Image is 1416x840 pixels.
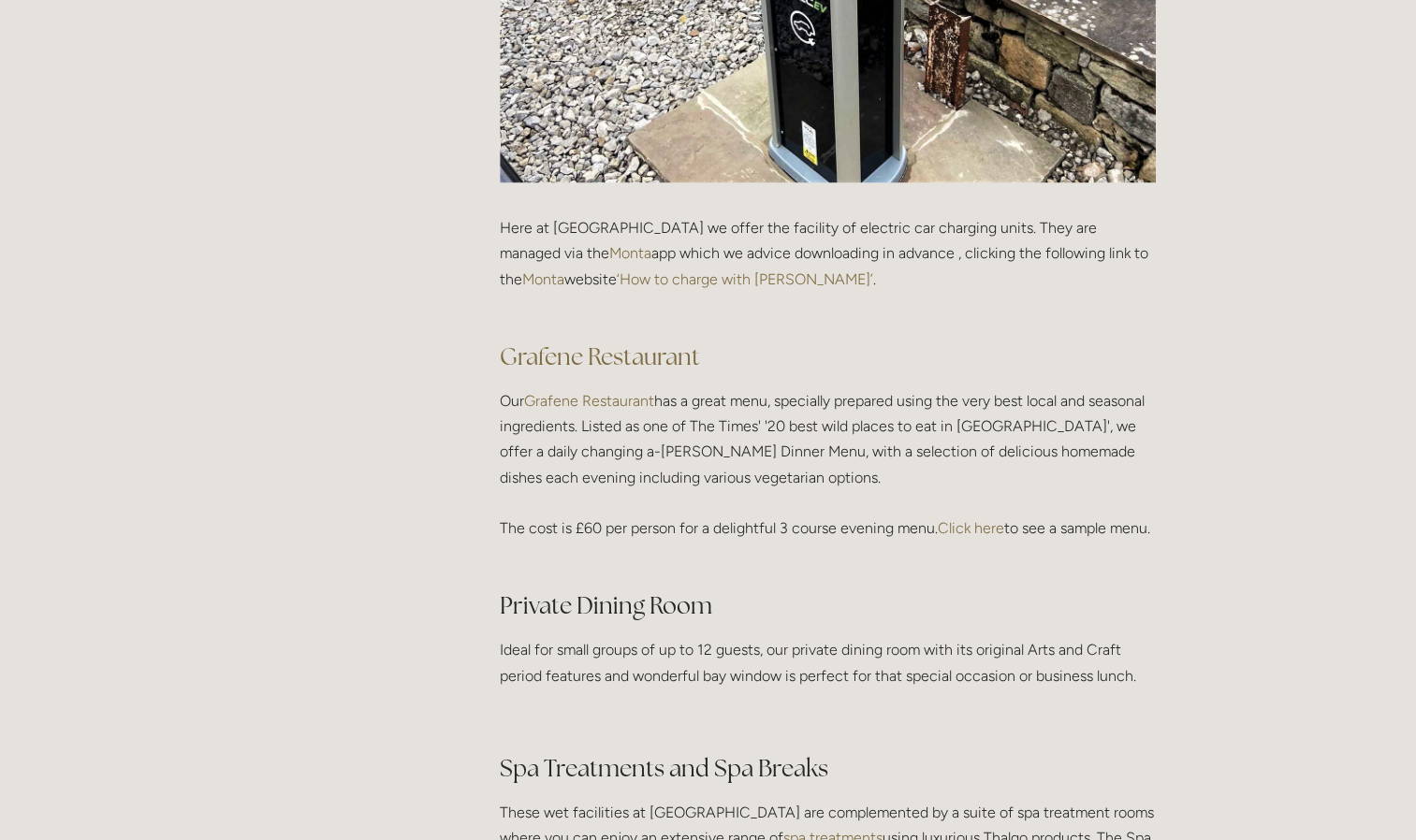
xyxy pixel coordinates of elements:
[609,244,651,262] a: Monta
[938,519,1004,537] a: Click here
[522,270,564,288] a: Monta
[617,270,873,288] a: ‘How to charge with [PERSON_NAME]’
[500,752,1156,785] h2: Spa Treatments and Spa Breaks
[500,341,700,371] a: Grafene Restaurant
[500,388,1156,566] p: Our has a great menu, specially prepared using the very best local and seasonal ingredients. List...
[524,392,654,410] a: Grafene Restaurant
[500,637,1156,688] p: Ideal for small groups of up to 12 guests, our private dining room with its original Arts and Cra...
[500,215,1156,317] p: Here at [GEOGRAPHIC_DATA] we offer the facility of electric car charging units. They are managed ...
[500,589,1156,622] h2: Private Dining Room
